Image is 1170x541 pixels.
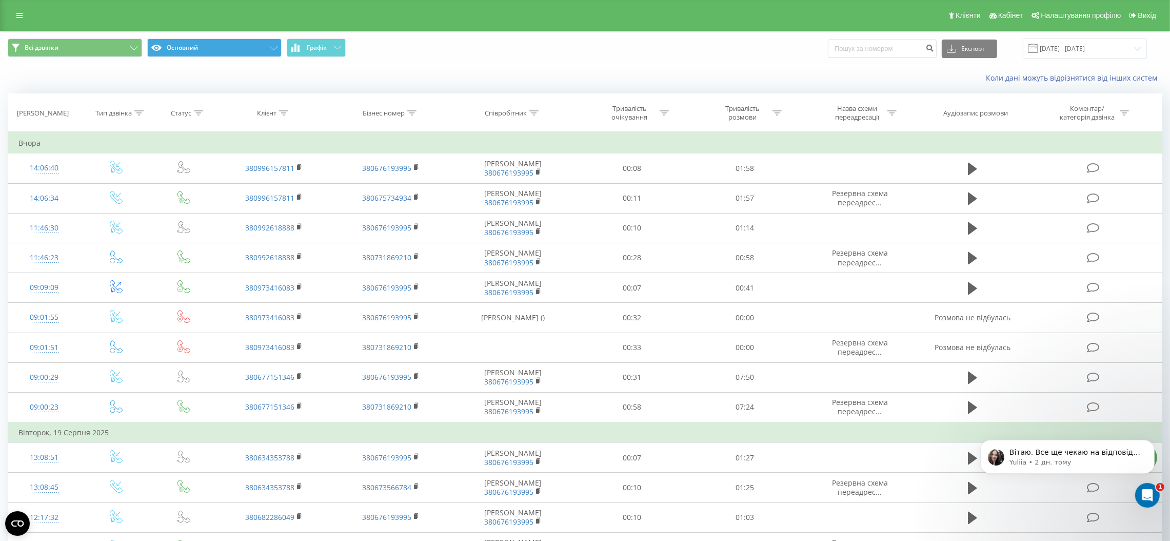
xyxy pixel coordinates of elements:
[257,109,276,118] div: Клієнт
[450,362,576,392] td: [PERSON_NAME]
[484,168,533,178] a: 380676193995
[602,104,657,122] div: Тривалість очікування
[362,453,411,462] a: 380676193995
[17,109,69,118] div: [PERSON_NAME]
[484,517,533,527] a: 380676193995
[18,368,70,388] div: 09:00:29
[484,227,533,237] a: 380676193995
[830,104,885,122] div: Назва схеми переадресації
[18,158,70,178] div: 14:06:40
[362,253,411,262] a: 380731869210
[450,392,576,422] td: [PERSON_NAME]
[245,163,294,173] a: 380996157811
[484,258,533,267] a: 380676193995
[450,473,576,503] td: [PERSON_NAME]
[1156,483,1164,491] span: 1
[484,457,533,467] a: 380676193995
[484,407,533,416] a: 380676193995
[576,303,689,333] td: 00:32
[450,303,576,333] td: [PERSON_NAME] ()
[576,153,689,183] td: 00:08
[362,223,411,233] a: 380676193995
[18,188,70,208] div: 14:06:34
[935,342,1010,352] span: Розмова не відбулась
[362,372,411,382] a: 380676193995
[576,243,689,273] td: 00:28
[245,482,294,492] a: 380634353788
[1138,11,1156,20] span: Вихід
[245,223,294,233] a: 380992618888
[18,278,70,298] div: 09:09:09
[828,40,937,58] input: Пошук за номером
[688,273,801,303] td: 00:41
[688,443,801,473] td: 01:27
[688,362,801,392] td: 07:50
[935,313,1010,322] span: Розмова не відбулась
[832,338,888,357] span: Резервна схема переадрес...
[576,392,689,422] td: 00:58
[688,213,801,243] td: 01:14
[450,443,576,473] td: [PERSON_NAME]
[986,73,1162,83] a: Коли дані можуть відрізнятися вiд інших систем
[942,40,997,58] button: Експорт
[1135,483,1160,508] iframe: Intercom live chat
[484,287,533,297] a: 380676193995
[576,273,689,303] td: 00:07
[18,508,70,528] div: 12:17:32
[688,392,801,422] td: 07:24
[450,503,576,532] td: [PERSON_NAME]
[245,313,294,322] a: 380973416083
[363,109,405,118] div: Бізнес номер
[832,478,888,497] span: Резервна схема переадрес...
[171,109,191,118] div: Статус
[1041,11,1121,20] span: Налаштування профілю
[832,397,888,416] span: Резервна схема переадрес...
[18,477,70,497] div: 13:08:45
[245,342,294,352] a: 380973416083
[715,104,770,122] div: Тривалість розмови
[95,109,132,118] div: Тип дзвінка
[688,153,801,183] td: 01:58
[965,418,1170,513] iframe: Intercom notifications повідомлення
[362,402,411,412] a: 380731869210
[576,362,689,392] td: 00:31
[362,313,411,322] a: 380676193995
[5,511,30,536] button: Open CMP widget
[576,503,689,532] td: 00:10
[1057,104,1117,122] div: Коментар/категорія дзвінка
[576,443,689,473] td: 00:07
[245,402,294,412] a: 380677151346
[245,512,294,522] a: 380682286049
[688,473,801,503] td: 01:25
[8,422,1162,443] td: Вівторок, 19 Серпня 2025
[362,512,411,522] a: 380676193995
[18,307,70,327] div: 09:01:55
[450,243,576,273] td: [PERSON_NAME]
[484,377,533,387] a: 380676193995
[307,44,327,51] span: Графік
[576,183,689,213] td: 00:11
[956,11,981,20] span: Клієнти
[287,38,346,57] button: Графік
[576,213,689,243] td: 00:10
[450,213,576,243] td: [PERSON_NAME]
[245,453,294,462] a: 380634353788
[245,372,294,382] a: 380677151346
[245,283,294,293] a: 380973416083
[688,243,801,273] td: 00:58
[18,338,70,358] div: 09:01:51
[362,163,411,173] a: 380676193995
[450,183,576,213] td: [PERSON_NAME]
[944,109,1008,118] div: Аудіозапис розмови
[688,303,801,333] td: 00:00
[998,11,1023,20] span: Кабінет
[485,109,527,118] div: Співробітник
[8,38,142,57] button: Всі дзвінки
[484,198,533,207] a: 380676193995
[25,44,58,52] span: Всі дзвінки
[245,193,294,203] a: 380996157811
[18,248,70,268] div: 11:46:23
[147,38,282,57] button: Основний
[576,473,689,503] td: 00:10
